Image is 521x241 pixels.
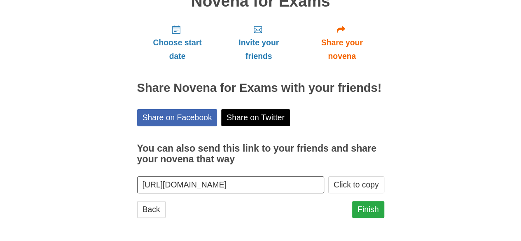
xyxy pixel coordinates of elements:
[217,18,299,67] a: Invite your friends
[328,176,384,193] button: Click to copy
[137,143,384,164] h3: You can also send this link to your friends and share your novena that way
[137,201,166,218] a: Back
[137,82,384,95] h2: Share Novena for Exams with your friends!
[145,36,210,63] span: Choose start date
[137,109,217,126] a: Share on Facebook
[352,201,384,218] a: Finish
[300,18,384,67] a: Share your novena
[226,36,291,63] span: Invite your friends
[308,36,376,63] span: Share your novena
[137,18,218,67] a: Choose start date
[221,109,290,126] a: Share on Twitter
